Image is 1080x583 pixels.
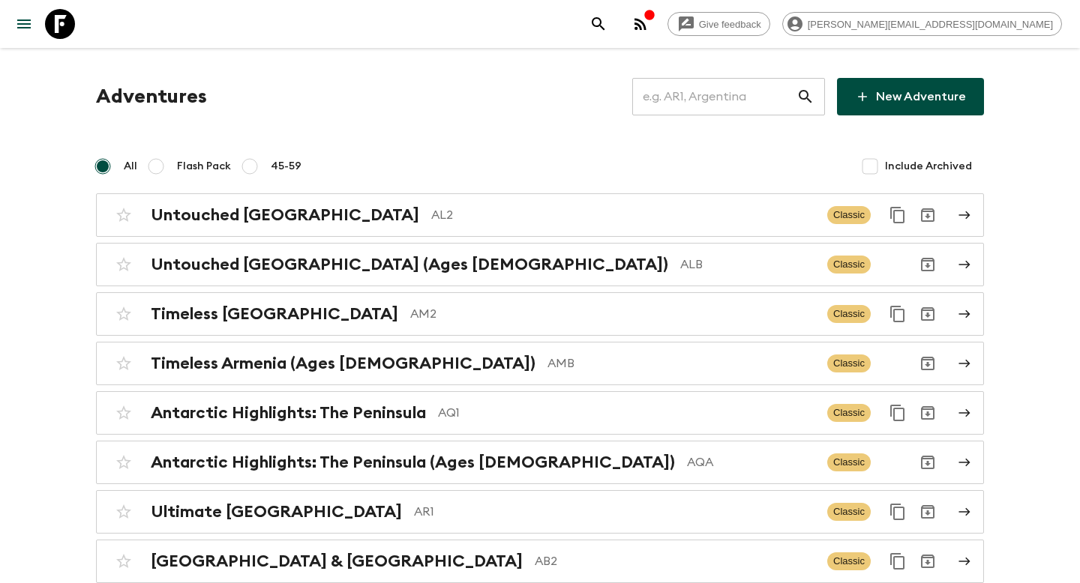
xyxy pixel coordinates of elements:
[687,453,815,471] p: AQA
[827,503,871,521] span: Classic
[913,200,943,230] button: Archive
[151,304,398,324] h2: Timeless [GEOGRAPHIC_DATA]
[9,9,39,39] button: menu
[124,159,137,174] span: All
[837,78,984,115] a: New Adventure
[547,354,815,372] p: AMB
[827,354,871,372] span: Classic
[96,292,984,336] a: Timeless [GEOGRAPHIC_DATA]AM2ClassicDuplicate for 45-59Archive
[96,243,984,286] a: Untouched [GEOGRAPHIC_DATA] (Ages [DEMOGRAPHIC_DATA])ALBClassicArchive
[96,82,207,112] h1: Adventures
[913,299,943,329] button: Archive
[632,76,796,118] input: e.g. AR1, Argentina
[680,256,815,274] p: ALB
[913,546,943,576] button: Archive
[883,546,913,576] button: Duplicate for 45-59
[913,447,943,477] button: Archive
[883,398,913,428] button: Duplicate for 45-59
[151,502,402,522] h2: Ultimate [GEOGRAPHIC_DATA]
[177,159,231,174] span: Flash Pack
[827,404,871,422] span: Classic
[410,305,815,323] p: AM2
[885,159,972,174] span: Include Archived
[782,12,1062,36] div: [PERSON_NAME][EMAIL_ADDRESS][DOMAIN_NAME]
[691,19,769,30] span: Give feedback
[96,540,984,583] a: [GEOGRAPHIC_DATA] & [GEOGRAPHIC_DATA]AB2ClassicDuplicate for 45-59Archive
[827,453,871,471] span: Classic
[151,255,668,274] h2: Untouched [GEOGRAPHIC_DATA] (Ages [DEMOGRAPHIC_DATA])
[913,497,943,527] button: Archive
[151,552,523,571] h2: [GEOGRAPHIC_DATA] & [GEOGRAPHIC_DATA]
[827,552,871,570] span: Classic
[96,490,984,534] a: Ultimate [GEOGRAPHIC_DATA]AR1ClassicDuplicate for 45-59Archive
[913,398,943,428] button: Archive
[827,305,871,323] span: Classic
[827,256,871,274] span: Classic
[151,403,426,423] h2: Antarctic Highlights: The Peninsula
[414,503,815,521] p: AR1
[535,552,815,570] p: AB2
[827,206,871,224] span: Classic
[271,159,301,174] span: 45-59
[96,441,984,484] a: Antarctic Highlights: The Peninsula (Ages [DEMOGRAPHIC_DATA])AQAClassicArchive
[913,348,943,378] button: Archive
[883,200,913,230] button: Duplicate for 45-59
[151,205,419,225] h2: Untouched [GEOGRAPHIC_DATA]
[913,250,943,280] button: Archive
[431,206,815,224] p: AL2
[883,497,913,527] button: Duplicate for 45-59
[583,9,613,39] button: search adventures
[96,342,984,385] a: Timeless Armenia (Ages [DEMOGRAPHIC_DATA])AMBClassicArchive
[151,453,675,472] h2: Antarctic Highlights: The Peninsula (Ages [DEMOGRAPHIC_DATA])
[96,193,984,237] a: Untouched [GEOGRAPHIC_DATA]AL2ClassicDuplicate for 45-59Archive
[667,12,770,36] a: Give feedback
[96,391,984,435] a: Antarctic Highlights: The PeninsulaAQ1ClassicDuplicate for 45-59Archive
[151,354,535,373] h2: Timeless Armenia (Ages [DEMOGRAPHIC_DATA])
[799,19,1061,30] span: [PERSON_NAME][EMAIL_ADDRESS][DOMAIN_NAME]
[438,404,815,422] p: AQ1
[883,299,913,329] button: Duplicate for 45-59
